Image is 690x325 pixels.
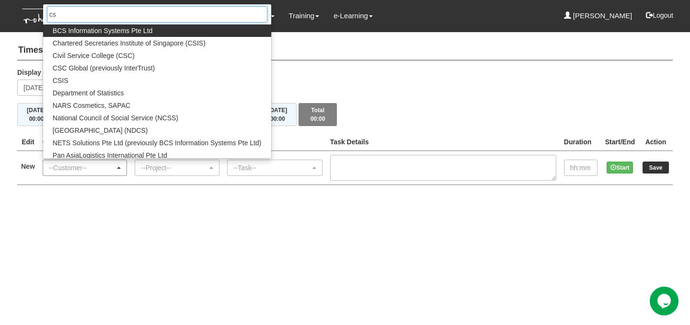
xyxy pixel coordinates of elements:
input: hh:mm [564,160,598,176]
span: NARS Cosmetics, SAPAC [53,101,130,110]
button: Start [607,162,633,174]
span: NETS Solutions Pte Ltd (previously BCS Information Systems Pte Ltd) [53,138,262,148]
label: New [21,162,35,171]
span: 00:00 [310,116,325,122]
a: [PERSON_NAME] [564,5,632,27]
h4: Timesheets [17,41,673,60]
span: Pan AsiaLogistics International Pte Ltd [53,151,167,160]
span: CSIS [53,76,69,85]
button: [DATE]00:00 [17,103,56,126]
div: --Customer-- [49,163,115,173]
th: Action [639,133,673,151]
span: National Council of Social Service (NCSS) [53,113,178,123]
button: --Project-- [135,160,219,176]
iframe: chat widget [650,287,680,315]
span: [GEOGRAPHIC_DATA] (NDCS) [53,126,148,135]
span: 00:00 [29,116,44,122]
th: Task Details [326,133,560,151]
th: Start/End [601,133,639,151]
input: Search [47,6,267,23]
button: --Customer-- [43,160,127,176]
div: --Task-- [233,163,310,173]
span: Civil Service College (CSC) [53,51,135,60]
span: CSC Global (previously InterTrust) [53,63,155,73]
span: 00:00 [270,116,285,122]
th: Project Task [223,133,326,151]
a: e-Learning [333,5,373,27]
label: Display the week of [17,68,80,77]
button: [DATE]00:00 [258,103,297,126]
input: Save [643,162,669,174]
th: Edit [17,133,39,151]
th: Client [39,133,131,151]
a: Training [289,5,320,27]
span: Department of Statistics [53,88,124,98]
button: Total00:00 [299,103,337,126]
button: --Task-- [227,160,322,176]
span: Chartered Secretaries Institute of Singapore (CSIS) [53,38,206,48]
span: BCS Information Systems Pte Ltd [53,26,153,35]
th: Duration [560,133,601,151]
button: Logout [639,4,680,27]
div: Timesheet Week Summary [17,103,673,126]
div: --Project-- [141,163,207,173]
